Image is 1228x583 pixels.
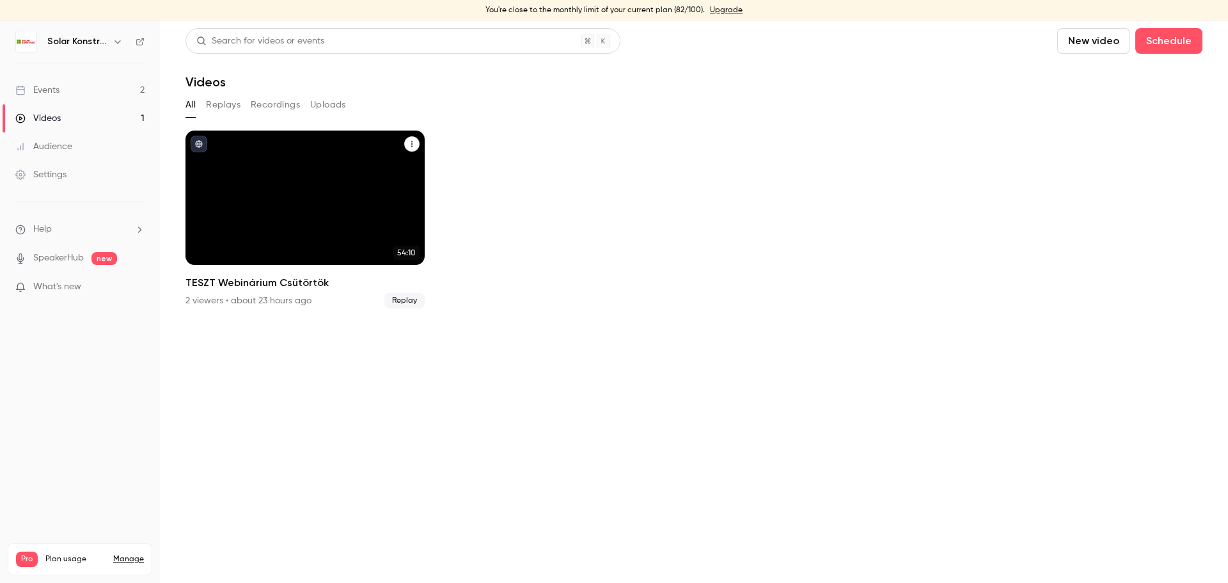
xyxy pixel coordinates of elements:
button: Uploads [310,95,346,115]
img: Solar Konstrukt Kft. [16,31,36,52]
a: SpeakerHub [33,252,84,265]
button: Replays [206,95,240,115]
span: Pro [16,552,38,567]
a: Manage [113,554,144,564]
div: Audience [15,140,72,153]
div: Settings [15,168,67,181]
button: Schedule [1135,28,1202,54]
span: 54:10 [393,246,420,260]
span: Replay [384,293,425,308]
button: New video [1057,28,1130,54]
ul: Videos [185,131,1202,308]
div: Search for videos or events [196,35,324,48]
li: help-dropdown-opener [15,223,145,236]
h2: TESZT Webinárium Csütörtök [185,275,425,291]
div: Videos [15,112,61,125]
section: Videos [185,28,1202,575]
span: Help [33,223,52,236]
li: TESZT Webinárium Csütörtök [185,131,425,308]
h6: Solar Konstrukt Kft. [47,35,107,48]
button: Recordings [251,95,300,115]
span: new [91,252,117,265]
a: 54:10TESZT Webinárium Csütörtök2 viewers • about 23 hours agoReplay [185,131,425,308]
a: Upgrade [710,5,743,15]
span: Plan usage [45,554,106,564]
button: published [191,136,207,152]
button: All [185,95,196,115]
div: Events [15,84,59,97]
span: What's new [33,280,81,294]
div: 2 viewers • about 23 hours ago [185,294,311,307]
h1: Videos [185,74,226,90]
